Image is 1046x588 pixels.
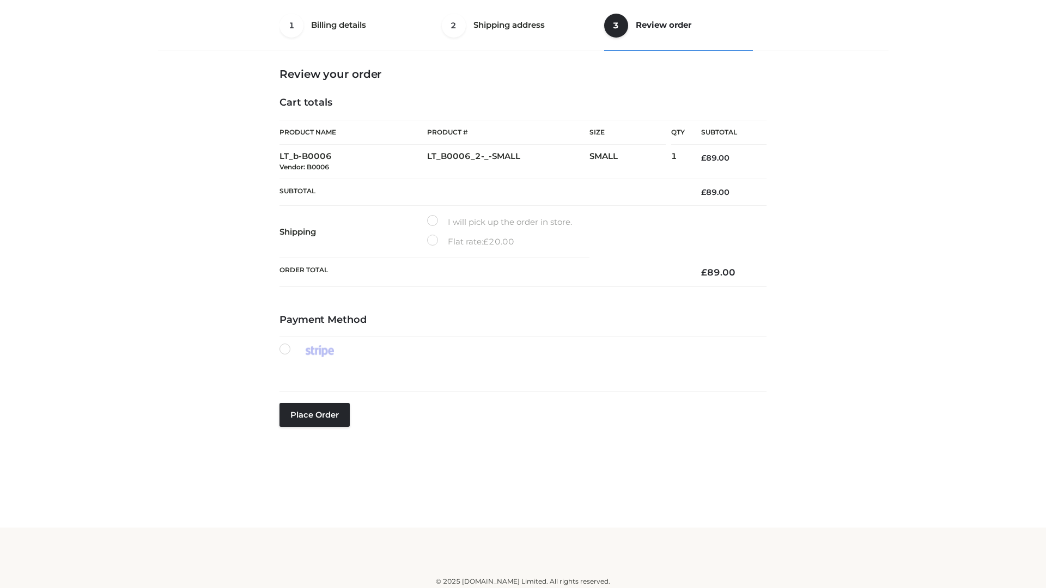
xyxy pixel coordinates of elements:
th: Subtotal [685,120,767,145]
span: £ [701,153,706,163]
bdi: 20.00 [483,236,514,247]
td: LT_B0006_2-_-SMALL [427,145,589,179]
h3: Review your order [279,68,767,81]
span: £ [701,267,707,278]
span: £ [701,187,706,197]
td: 1 [671,145,685,179]
th: Order Total [279,258,685,287]
th: Product # [427,120,589,145]
th: Size [589,120,666,145]
th: Subtotal [279,179,685,205]
div: © 2025 [DOMAIN_NAME] Limited. All rights reserved. [162,576,884,587]
th: Shipping [279,206,427,258]
bdi: 89.00 [701,153,729,163]
button: Place order [279,403,350,427]
bdi: 89.00 [701,267,735,278]
span: £ [483,236,489,247]
h4: Payment Method [279,314,767,326]
th: Qty [671,120,685,145]
td: SMALL [589,145,671,179]
bdi: 89.00 [701,187,729,197]
label: I will pick up the order in store. [427,215,572,229]
td: LT_b-B0006 [279,145,427,179]
label: Flat rate: [427,235,514,249]
h4: Cart totals [279,97,767,109]
th: Product Name [279,120,427,145]
small: Vendor: B0006 [279,163,329,171]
